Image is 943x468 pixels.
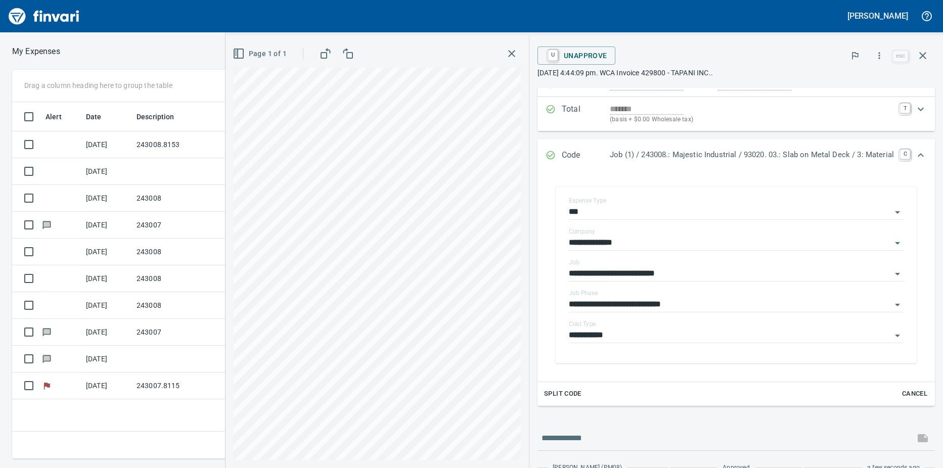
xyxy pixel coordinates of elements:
[223,185,299,212] td: AP Invoices
[890,298,905,312] button: Open
[868,44,890,67] button: More
[847,11,908,21] h5: [PERSON_NAME]
[223,158,299,185] td: AP Invoices
[41,221,52,228] span: Has messages
[132,212,223,239] td: 243007
[46,111,62,123] span: Alert
[569,228,595,235] label: Company
[132,372,223,399] td: 243007.8115
[911,426,935,450] span: This records your message into the invoice and notifies anyone mentioned
[231,44,291,63] button: Page 1 of 1
[82,212,132,239] td: [DATE]
[562,103,610,125] p: Total
[890,267,905,281] button: Open
[900,103,910,113] a: T
[223,131,299,158] td: AP Invoices
[890,43,935,68] span: Close invoice
[899,386,931,402] button: Cancel
[569,290,598,296] label: Job Phase
[610,149,894,161] p: Job (1) / 243008.: Majestic Industrial / 93020. 03.: Slab on Metal Deck / 3: Material
[12,45,60,58] nav: breadcrumb
[537,46,615,65] button: UUnapprove
[548,50,558,61] a: U
[86,111,115,123] span: Date
[890,205,905,219] button: Open
[900,149,910,159] a: C
[893,51,908,62] a: esc
[223,239,299,265] td: AP Invoices
[82,158,132,185] td: [DATE]
[890,329,905,343] button: Open
[24,80,172,90] p: Drag a column heading here to group the table
[537,68,935,78] p: [DATE] 4:44:09 pm. WCA Invoice 429800 - TAPANI INC..
[223,212,299,239] td: AP Invoices
[542,386,584,402] button: Split Code
[223,292,299,319] td: AP Invoices
[569,259,579,265] label: Job
[546,47,607,64] span: Unapprove
[223,346,299,372] td: AP Invoices
[82,319,132,346] td: [DATE]
[41,382,52,389] span: Flagged
[82,185,132,212] td: [DATE]
[890,236,905,250] button: Open
[46,111,75,123] span: Alert
[132,239,223,265] td: 243008
[82,346,132,372] td: [DATE]
[137,111,174,123] span: Description
[132,265,223,292] td: 243008
[235,48,287,60] span: Page 1 of 1
[82,292,132,319] td: [DATE]
[6,4,82,28] img: Finvari
[132,131,223,158] td: 243008.8153
[569,321,596,327] label: Cost Type
[223,265,299,292] td: AP Invoices
[132,292,223,319] td: 243008
[82,239,132,265] td: [DATE]
[86,111,102,123] span: Date
[844,44,866,67] button: Flag
[41,355,52,362] span: Has messages
[223,319,299,346] td: AP Invoices
[569,198,606,204] label: Expense Type
[537,172,935,406] div: Expand
[137,111,188,123] span: Description
[562,149,610,162] p: Code
[12,45,60,58] p: My Expenses
[544,388,581,400] span: Split Code
[901,388,928,400] span: Cancel
[41,329,52,335] span: Has messages
[537,139,935,172] div: Expand
[132,185,223,212] td: 243008
[845,8,911,24] button: [PERSON_NAME]
[82,131,132,158] td: [DATE]
[132,319,223,346] td: 243007
[82,265,132,292] td: [DATE]
[82,372,132,399] td: [DATE]
[610,115,894,125] p: (basis + $0.00 Wholesale tax)
[223,372,299,399] td: AP Invoices
[537,97,935,131] div: Expand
